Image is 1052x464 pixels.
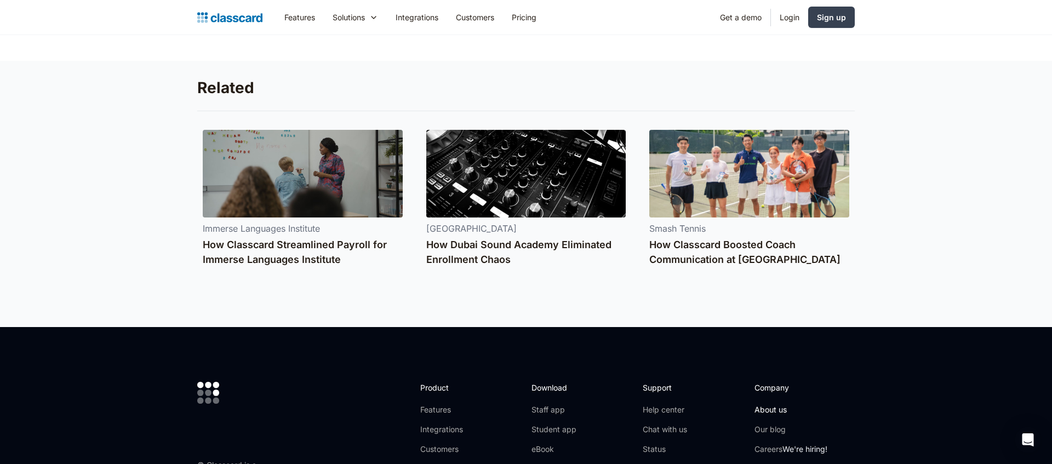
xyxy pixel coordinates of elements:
[754,424,827,435] a: Our blog
[531,444,576,455] a: eBook
[420,444,479,455] a: Customers
[426,237,626,267] h4: How Dubai Sound Academy Eliminated Enrollment Chaos
[421,124,632,272] a: [GEOGRAPHIC_DATA]How Dubai Sound Academy Eliminated Enrollment Chaos
[197,124,408,272] a: Immerse Languages InstituteHow Classcard Streamlined Payroll for Immerse Languages Institute
[644,124,855,272] a: Smash TennisHow Classcard Boosted Coach Communication at [GEOGRAPHIC_DATA]
[276,5,324,30] a: Features
[771,5,808,30] a: Login
[503,5,545,30] a: Pricing
[333,12,365,23] div: Solutions
[420,404,479,415] a: Features
[754,404,827,415] a: About us
[203,237,403,267] h4: How Classcard Streamlined Payroll for Immerse Languages Institute
[420,382,479,393] h2: Product
[643,404,687,415] a: Help center
[447,5,503,30] a: Customers
[426,222,626,235] div: [GEOGRAPHIC_DATA]
[420,424,479,435] a: Integrations
[643,444,687,455] a: Status
[197,10,262,25] a: home
[782,444,827,454] span: We're hiring!
[643,382,687,393] h2: Support
[531,382,576,393] h2: Download
[817,12,846,23] div: Sign up
[203,222,403,235] div: Immerse Languages Institute
[1015,427,1041,453] div: Open Intercom Messenger
[531,404,576,415] a: Staff app
[711,5,770,30] a: Get a demo
[649,237,849,267] h4: How Classcard Boosted Coach Communication at [GEOGRAPHIC_DATA]
[808,7,855,28] a: Sign up
[643,424,687,435] a: Chat with us
[649,222,849,235] div: Smash Tennis
[531,424,576,435] a: Student app
[324,5,387,30] div: Solutions
[197,78,855,98] h3: Related
[754,382,827,393] h2: Company
[387,5,447,30] a: Integrations
[754,444,827,455] a: CareersWe're hiring!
